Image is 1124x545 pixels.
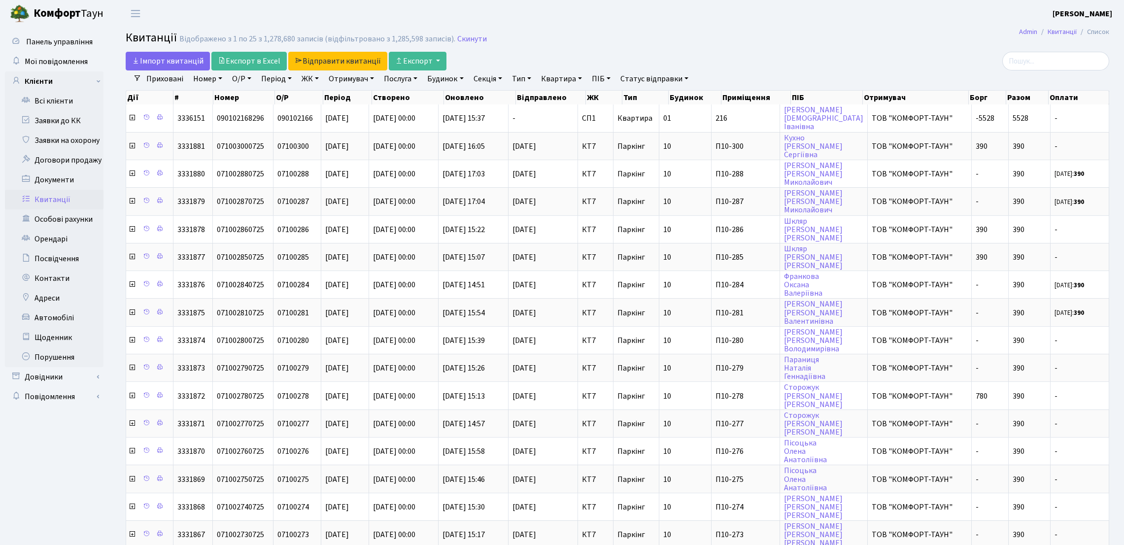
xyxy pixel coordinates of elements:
a: Квитанції [5,190,103,209]
span: 07100275 [277,474,309,485]
span: 07100277 [277,418,309,429]
b: Комфорт [34,5,81,21]
a: О/Р [228,70,255,87]
a: ПісоцькаОленаАнатоліївна [784,438,827,465]
span: [DATE] 00:00 [373,446,415,457]
span: [DATE] 00:00 [373,141,415,152]
span: 071002850725 [217,252,264,263]
span: [DATE] 00:00 [373,279,415,290]
th: Тип [622,91,669,104]
span: П10-277 [715,420,776,428]
span: Паркінг [617,307,645,318]
span: 10 [663,335,671,346]
span: - [1055,447,1105,455]
th: Разом [1006,91,1049,104]
span: ТОВ "КОМФОРТ-ТАУН" [872,392,967,400]
span: - [1055,420,1105,428]
span: - [976,335,979,346]
a: Заявки на охорону [5,131,103,150]
span: [DATE] [325,252,349,263]
span: 10 [663,363,671,374]
span: 01 [663,113,671,124]
span: - [1055,253,1105,261]
th: Приміщення [721,91,790,104]
span: 390 [1013,252,1024,263]
th: Дії [126,91,173,104]
span: [DATE] [512,364,574,372]
span: [DATE] [512,142,574,150]
span: ТОВ "КОМФОРТ-ТАУН" [872,170,967,178]
span: П10-288 [715,170,776,178]
span: 071002800725 [217,335,264,346]
span: 3331870 [177,446,205,457]
span: 3331869 [177,474,205,485]
a: [PERSON_NAME][PERSON_NAME]Володимирівна [784,327,843,354]
th: Номер [213,91,275,104]
span: [DATE] 15:37 [443,113,485,124]
span: [DATE] 00:00 [373,252,415,263]
span: 390 [1013,196,1024,207]
span: - [1055,226,1105,234]
a: Панель управління [5,32,103,52]
a: ФранковаОксанаВалеріївна [784,271,822,299]
a: Щоденник [5,328,103,347]
a: Клієнти [5,71,103,91]
span: [DATE] [325,169,349,179]
span: 07100287 [277,196,309,207]
span: [DATE] 00:00 [373,474,415,485]
span: КТ7 [582,198,609,205]
span: П10-276 [715,447,776,455]
span: [DATE] 00:00 [373,224,415,235]
span: 3331879 [177,196,205,207]
span: 071002790725 [217,363,264,374]
span: [DATE] 00:00 [373,169,415,179]
span: [DATE] 14:57 [443,418,485,429]
span: 10 [663,141,671,152]
span: [DATE] [325,474,349,485]
span: 10 [663,391,671,402]
a: Сторожук[PERSON_NAME][PERSON_NAME] [784,382,843,410]
a: Квитанції [1048,27,1077,37]
span: - [976,418,979,429]
a: Кухно[PERSON_NAME]Сергіївна [784,133,843,160]
span: 3331874 [177,335,205,346]
a: Повідомлення [5,387,103,407]
span: - [976,446,979,457]
span: 090102168296 [217,113,264,124]
span: [DATE] 15:22 [443,224,485,235]
span: - [976,169,979,179]
span: - [976,307,979,318]
span: [DATE] [512,170,574,178]
span: 071002780725 [217,391,264,402]
span: П10-285 [715,253,776,261]
span: П10-278 [715,392,776,400]
span: [DATE] 15:07 [443,252,485,263]
span: [DATE] 15:58 [443,446,485,457]
a: Послуга [380,70,421,87]
b: 390 [1074,198,1084,206]
span: 07100281 [277,307,309,318]
span: 390 [1013,279,1024,290]
span: - [976,474,979,485]
span: ТОВ "КОМФОРТ-ТАУН" [872,114,967,122]
a: Адреси [5,288,103,308]
span: 390 [1013,418,1024,429]
a: Особові рахунки [5,209,103,229]
span: 071002770725 [217,418,264,429]
span: [DATE] 00:00 [373,307,415,318]
span: [DATE] 15:26 [443,363,485,374]
th: Період [323,91,372,104]
a: Отримувач [325,70,378,87]
a: [PERSON_NAME][PERSON_NAME]Валентинівна [784,299,843,327]
span: [DATE] [512,198,574,205]
span: [DATE] 16:05 [443,141,485,152]
span: 090102166 [277,113,313,124]
span: [DATE] 15:46 [443,474,485,485]
span: 3331877 [177,252,205,263]
b: 390 [1074,308,1084,317]
span: 390 [976,141,988,152]
span: Паркінг [617,446,645,457]
a: Період [257,70,296,87]
a: Admin [1019,27,1037,37]
span: КТ7 [582,170,609,178]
